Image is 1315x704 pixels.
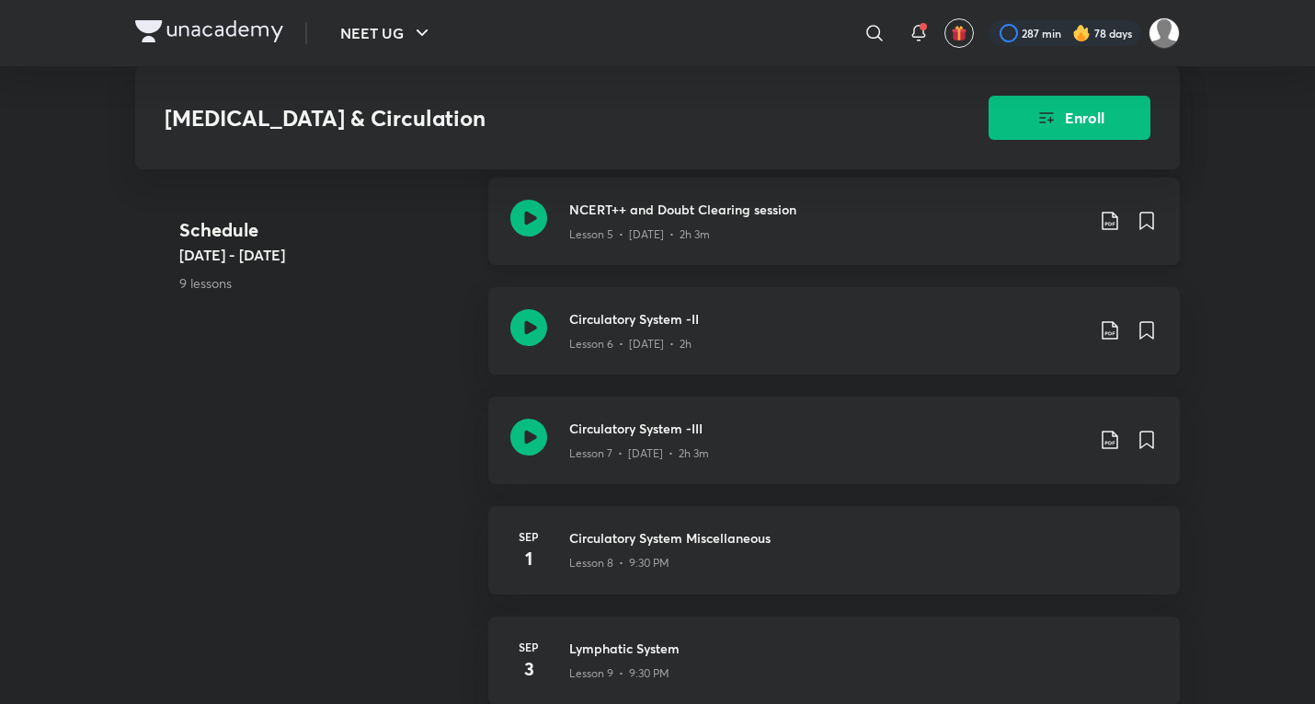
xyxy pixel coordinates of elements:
h4: 3 [510,655,547,683]
h3: Lymphatic System [569,639,1158,658]
a: NCERT++ and Doubt Clearing sessionLesson 5 • [DATE] • 2h 3m [488,178,1180,287]
img: Company Logo [135,20,283,42]
h6: Sep [510,639,547,655]
a: Circulatory System -IIILesson 7 • [DATE] • 2h 3m [488,397,1180,506]
img: avatar [951,25,967,41]
img: streak [1072,24,1091,42]
button: avatar [944,18,974,48]
p: Lesson 5 • [DATE] • 2h 3m [569,226,710,243]
p: Lesson 9 • 9:30 PM [569,665,669,682]
button: NEET UG [329,15,444,52]
h3: Circulatory System -III [569,419,1084,438]
h4: 1 [510,545,547,572]
img: Kushagra Singh [1149,17,1180,49]
p: Lesson 6 • [DATE] • 2h [569,336,692,352]
a: Sep1Circulatory System MiscellaneousLesson 8 • 9:30 PM [488,506,1180,617]
button: Enroll [989,96,1150,140]
h3: Circulatory System -II [569,309,1084,329]
h5: [DATE] - [DATE] [179,244,474,266]
p: Lesson 8 • 9:30 PM [569,555,669,571]
p: Lesson 7 • [DATE] • 2h 3m [569,445,709,462]
h4: Schedule [179,216,474,244]
a: Company Logo [135,20,283,47]
h3: Circulatory System Miscellaneous [569,528,1158,548]
h3: NCERT++ and Doubt Clearing session [569,200,1084,219]
h3: [MEDICAL_DATA] & Circulation [165,105,885,132]
a: Circulatory System -IILesson 6 • [DATE] • 2h [488,287,1180,397]
h6: Sep [510,528,547,545]
p: 9 lessons [179,273,474,293]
